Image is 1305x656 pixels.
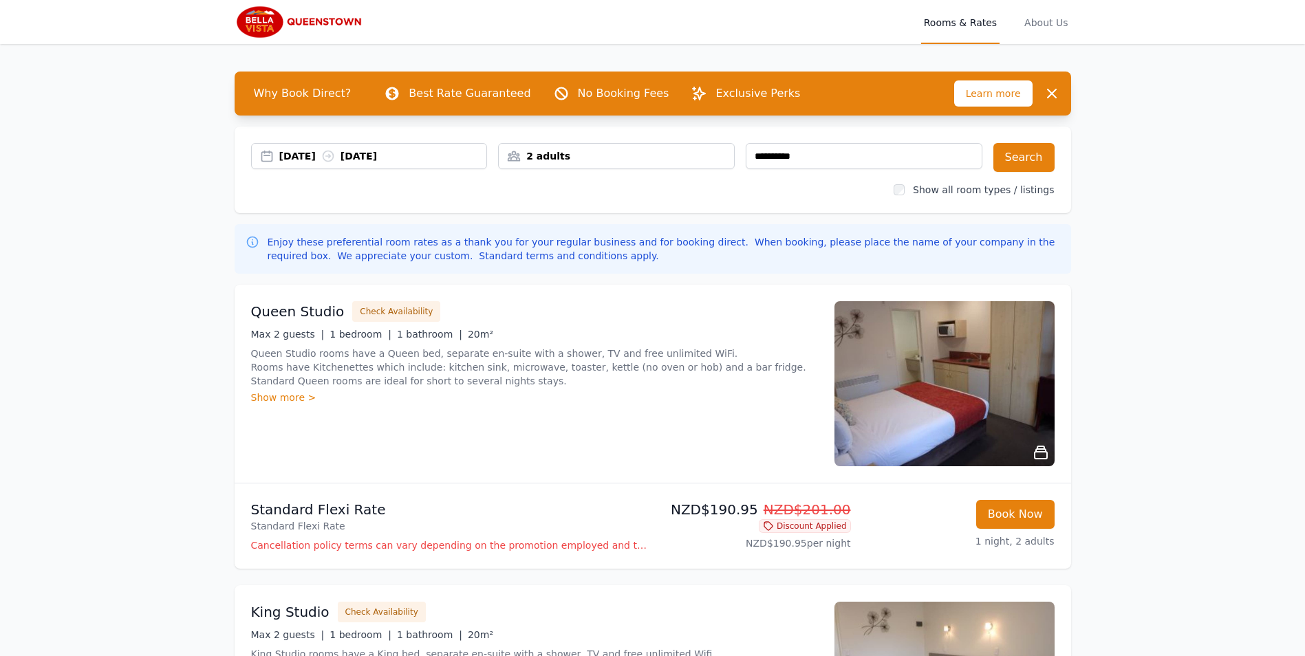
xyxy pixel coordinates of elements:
[251,329,325,340] span: Max 2 guests |
[658,500,851,519] p: NZD$190.95
[715,85,800,102] p: Exclusive Perks
[330,329,391,340] span: 1 bedroom |
[338,602,426,622] button: Check Availability
[913,184,1054,195] label: Show all room types / listings
[993,143,1055,172] button: Search
[397,329,462,340] span: 1 bathroom |
[658,536,851,550] p: NZD$190.95 per night
[409,85,530,102] p: Best Rate Guaranteed
[251,629,325,640] span: Max 2 guests |
[499,149,734,163] div: 2 adults
[251,602,330,622] h3: King Studio
[764,501,851,518] span: NZD$201.00
[578,85,669,102] p: No Booking Fees
[235,6,367,39] img: Bella Vista Queenstown
[468,329,493,340] span: 20m²
[251,538,647,552] p: Cancellation policy terms can vary depending on the promotion employed and the time of stay of th...
[352,301,440,322] button: Check Availability
[251,347,818,388] p: Queen Studio rooms have a Queen bed, separate en-suite with a shower, TV and free unlimited WiFi....
[251,302,345,321] h3: Queen Studio
[330,629,391,640] span: 1 bedroom |
[976,500,1055,529] button: Book Now
[251,500,647,519] p: Standard Flexi Rate
[279,149,487,163] div: [DATE] [DATE]
[251,391,818,404] div: Show more >
[759,519,851,533] span: Discount Applied
[954,80,1033,107] span: Learn more
[468,629,493,640] span: 20m²
[251,519,647,533] p: Standard Flexi Rate
[862,534,1055,548] p: 1 night, 2 adults
[243,80,363,107] span: Why Book Direct?
[268,235,1060,263] p: Enjoy these preferential room rates as a thank you for your regular business and for booking dire...
[397,629,462,640] span: 1 bathroom |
